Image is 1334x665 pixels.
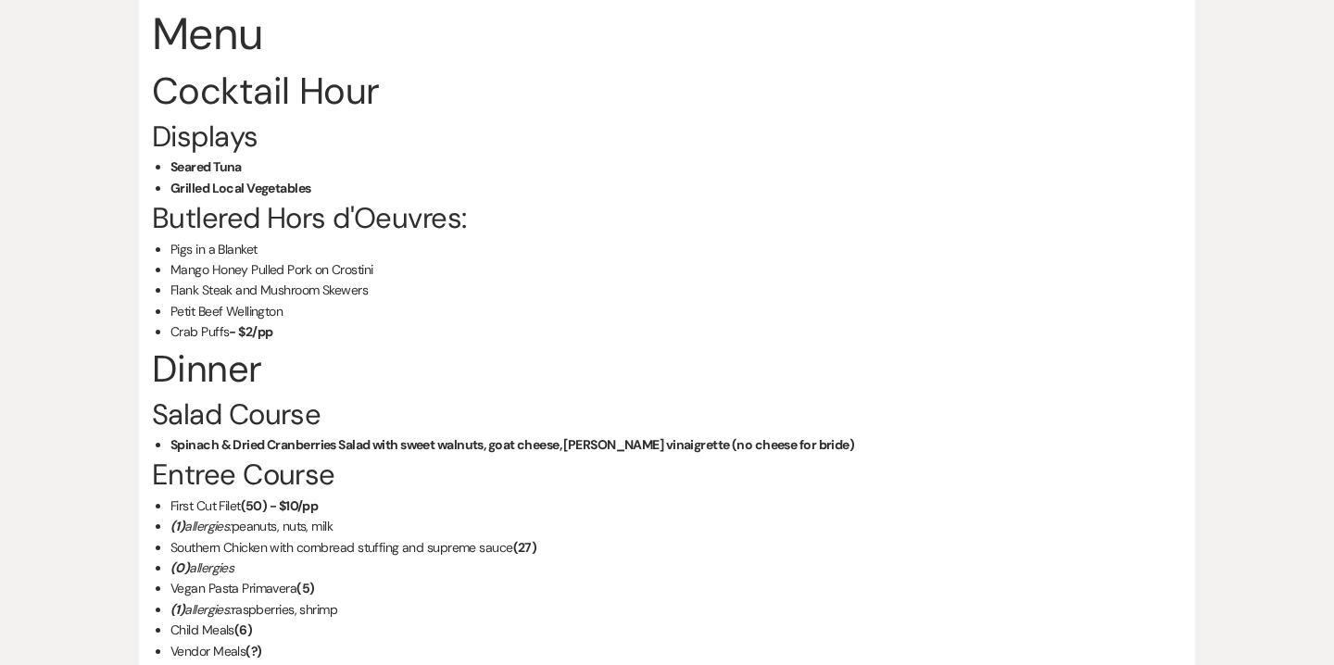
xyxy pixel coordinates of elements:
li: peanuts, nuts, milk [170,516,1182,536]
li: Southern Chicken with cornbread stuffing and supreme sauce [170,537,1182,558]
em: allergies: [184,601,231,618]
strong: (27) [513,539,537,556]
em: (1) [170,518,184,534]
li: Mango Honey Pulled Pork on Crostini [170,259,1182,280]
li: Crab Puffs [170,321,1182,342]
h3: Displays [152,117,1182,157]
em: allergies: [184,518,231,534]
li: Flank Steak and Mushroom Skewers [170,280,1182,300]
strong: Spinach & Dried Cranberries Salad with sweet walnuts, goat cheese, [PERSON_NAME] vinaigrette (no ... [170,436,854,453]
strong: Seared Tuna [170,158,242,175]
li: raspberries, shrimp [170,599,1182,620]
h2: Cocktail Hour [152,65,1182,117]
li: Vegan Pasta Primavera [170,578,1182,598]
em: allergies [189,559,233,576]
strong: (6) [234,621,252,638]
strong: - $2/pp [229,323,272,340]
h1: Menu [152,3,1182,65]
li: Petit Beef Wellington [170,301,1182,321]
strong: (5) [296,580,314,596]
h3: Butlered Hors d'Oeuvres: [152,198,1182,238]
em: (1) [170,601,184,618]
strong: Grilled Local Vegetables [170,180,311,196]
li: Child Meals [170,620,1182,640]
h3: Entree Course [152,455,1182,495]
li: First Cut Filet [170,496,1182,516]
em: (0) [170,559,189,576]
strong: (?) [245,643,261,659]
li: Pigs in a Blanket [170,239,1182,259]
h2: Dinner [152,343,1182,395]
li: Vendor Meals [170,641,1182,661]
h3: Salad Course [152,395,1182,434]
strong: (50) - $10/pp [241,497,319,514]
